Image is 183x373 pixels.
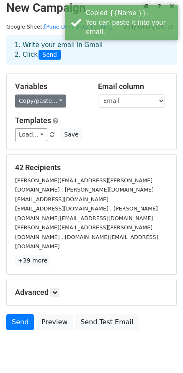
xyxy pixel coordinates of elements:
[86,8,175,37] div: Copied {{Name }}. You can paste it into your email.
[36,314,73,330] a: Preview
[44,24,112,30] a: [Pune DTT] Data Tracking
[15,177,154,202] small: [PERSON_NAME][EMAIL_ADDRESS][PERSON_NAME][DOMAIN_NAME] , [PERSON_NAME][DOMAIN_NAME][EMAIL_ADDRESS...
[15,288,168,297] h5: Advanced
[6,24,112,30] small: Google Sheet:
[15,95,66,108] a: Copy/paste...
[15,128,47,141] a: Load...
[15,116,51,125] a: Templates
[15,205,158,221] small: [EMAIL_ADDRESS][DOMAIN_NAME] , [PERSON_NAME][DOMAIN_NAME][EMAIL_ADDRESS][DOMAIN_NAME]
[15,255,50,266] a: +39 more
[141,333,183,373] iframe: Chat Widget
[98,82,168,91] h5: Email column
[75,314,139,330] a: Send Test Email
[60,128,82,141] button: Save
[6,1,177,15] h2: New Campaign
[15,163,168,172] h5: 42 Recipients
[15,224,158,250] small: [PERSON_NAME][EMAIL_ADDRESS][PERSON_NAME][DOMAIN_NAME] , [DOMAIN_NAME][EMAIL_ADDRESS][DOMAIN_NAME]
[8,40,175,60] div: 1. Write your email in Gmail 2. Click
[39,50,61,60] span: Send
[15,82,85,91] h5: Variables
[6,314,34,330] a: Send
